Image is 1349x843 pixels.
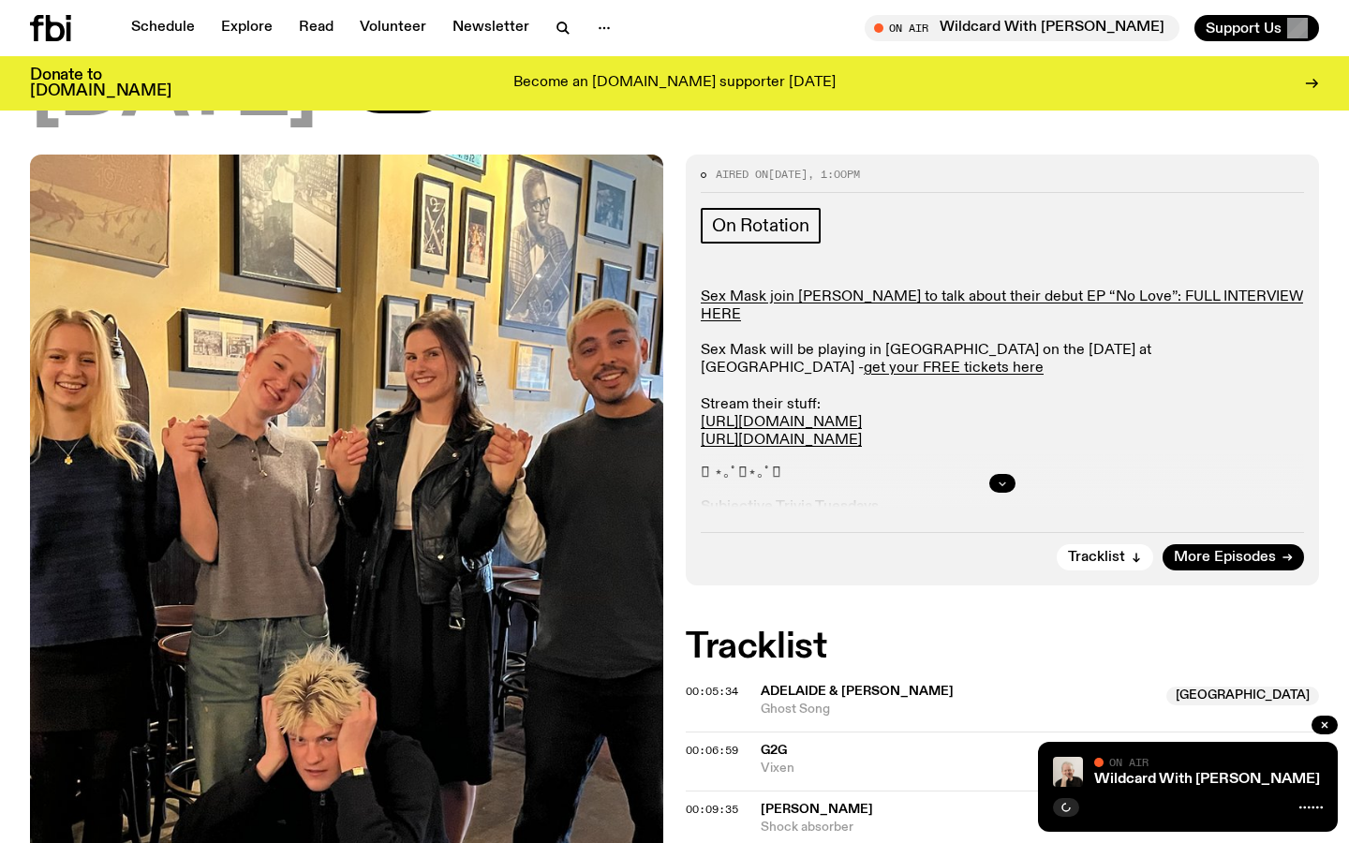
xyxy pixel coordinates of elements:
p: Become an [DOMAIN_NAME] supporter [DATE] [513,75,836,92]
button: On AirWildcard With [PERSON_NAME] [865,15,1179,41]
a: Read [288,15,345,41]
a: Newsletter [441,15,541,41]
span: 00:05:34 [686,684,738,699]
a: Wildcard With [PERSON_NAME] [1094,772,1320,787]
button: 00:05:34 [686,687,738,697]
img: Stuart is smiling charmingly, wearing a black t-shirt against a stark white background. [1053,757,1083,787]
span: Support Us [1206,20,1282,37]
button: Tracklist [1057,544,1153,570]
a: Volunteer [348,15,437,41]
span: Ghost Song [761,701,1155,718]
button: Support Us [1194,15,1319,41]
span: On Rotation [712,215,809,236]
span: [PERSON_NAME] [761,803,873,816]
span: Aired on [716,167,768,182]
a: Explore [210,15,284,41]
p: Sex Mask will be playing in [GEOGRAPHIC_DATA] on the [DATE] at [GEOGRAPHIC_DATA] - Stream their s... [701,288,1304,451]
span: G2g [761,744,787,757]
a: Sex Mask join [PERSON_NAME] to talk about their debut EP “No Love”: FULL INTERVIEW HERE [701,289,1303,322]
a: Schedule [120,15,206,41]
span: On Air [1109,756,1149,768]
a: [URL][DOMAIN_NAME] [701,433,862,448]
span: [DATE] [768,167,808,182]
span: Adelaide & [PERSON_NAME] [761,685,954,698]
span: Shock absorber [761,819,1155,836]
span: 00:06:59 [686,743,738,758]
a: [URL][DOMAIN_NAME] [701,415,862,430]
span: Vixen [761,760,1155,777]
span: [GEOGRAPHIC_DATA] [1166,687,1319,705]
span: , 1:00pm [808,167,860,182]
span: More Episodes [1174,550,1276,564]
button: 00:06:59 [686,746,738,756]
span: [DATE] [30,48,317,132]
a: On Rotation [701,208,821,244]
a: get your FREE tickets here [864,361,1044,376]
h2: Tracklist [686,630,1319,664]
span: 00:09:35 [686,802,738,817]
a: More Episodes [1163,544,1304,570]
h3: Donate to [DOMAIN_NAME] [30,67,171,99]
button: 00:09:35 [686,805,738,815]
span: Tracklist [1068,550,1125,564]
